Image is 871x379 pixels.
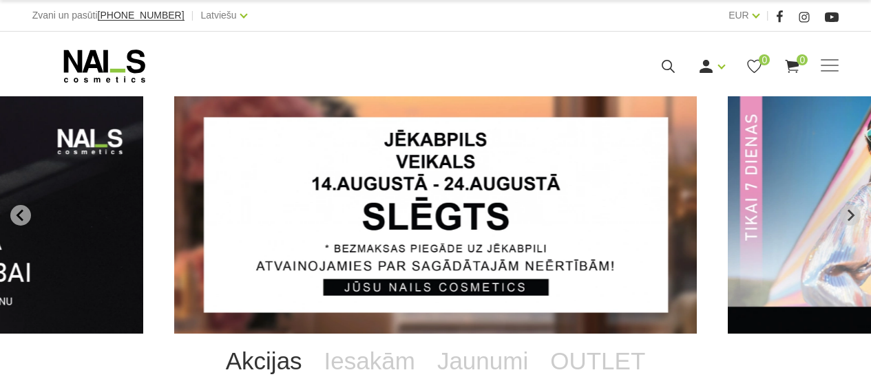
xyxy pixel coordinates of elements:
li: 1 of 12 [174,96,697,334]
button: Next slide [840,205,861,226]
span: 0 [797,54,808,65]
a: EUR [728,7,749,23]
a: 0 [746,58,763,75]
span: | [766,7,769,24]
span: | [191,7,194,24]
span: 0 [759,54,770,65]
div: Zvani un pasūti [32,7,185,24]
a: Latviešu [201,7,237,23]
a: 0 [784,58,801,75]
button: Go to last slide [10,205,31,226]
a: [PHONE_NUMBER] [98,10,185,21]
